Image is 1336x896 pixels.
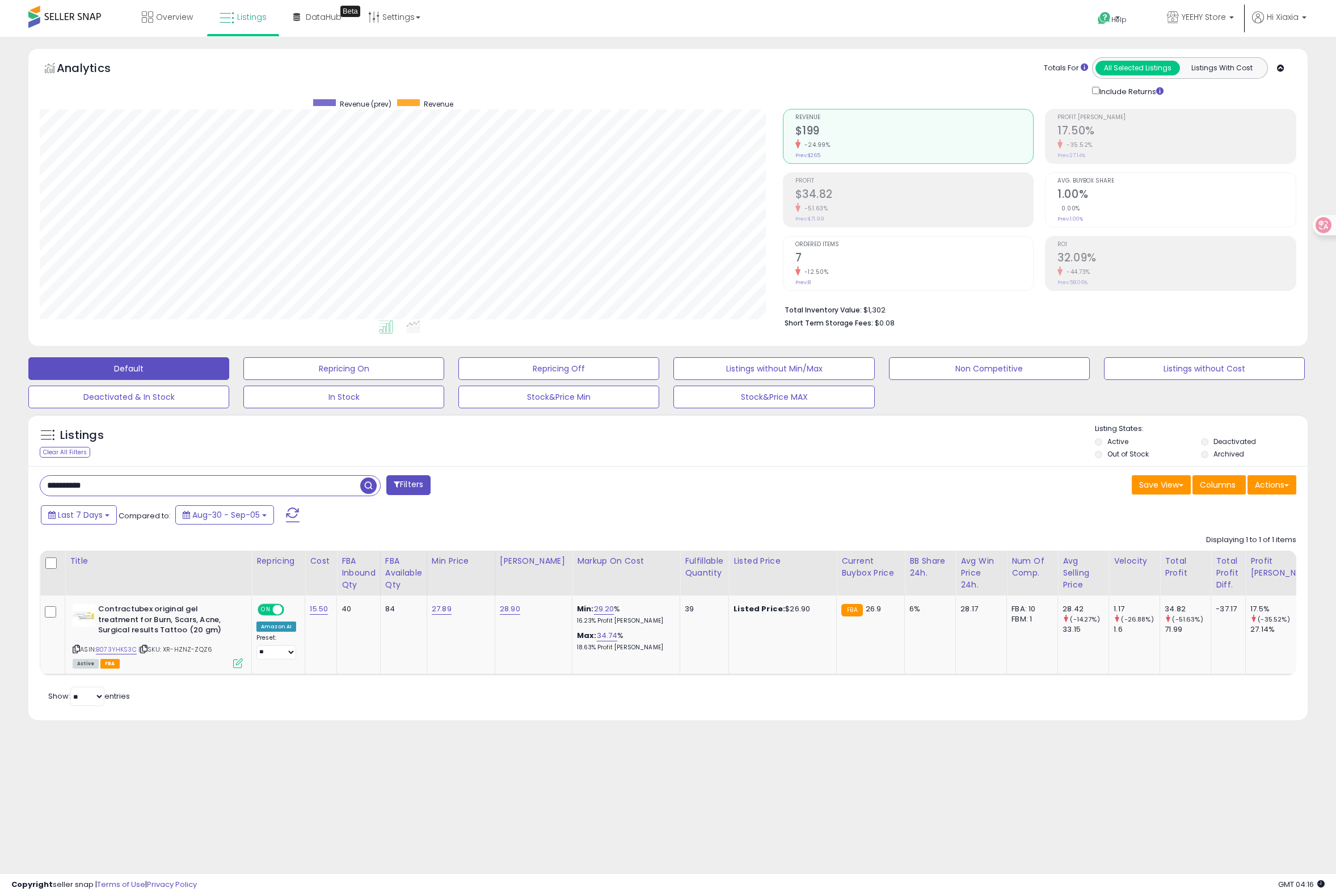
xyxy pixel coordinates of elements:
div: Avg Selling Price [1063,555,1104,591]
div: % [577,604,671,625]
li: $1,302 [785,302,1288,316]
span: Compared to: [119,510,171,521]
span: Ordered Items [795,242,1034,248]
div: Current Buybox Price [841,555,900,579]
p: 16.23% Profit [PERSON_NAME] [577,617,671,625]
span: ROI [1057,242,1296,248]
div: [PERSON_NAME] [500,555,567,567]
small: (-35.52%) [1258,615,1289,624]
span: Show: entries [48,691,130,701]
span: Help [1111,15,1127,24]
div: BB Share 24h. [909,555,951,579]
span: | SKU: XR-HZNZ-ZQZ6 [138,645,212,654]
small: Prev: 8 [795,279,811,286]
label: Archived [1213,449,1244,459]
div: Preset: [256,634,296,660]
small: Prev: 27.14% [1057,152,1085,159]
h2: 17.50% [1057,124,1296,140]
b: Total Inventory Value: [785,305,862,315]
div: Velocity [1114,555,1155,567]
a: 15.50 [310,603,328,615]
small: Prev: 58.06% [1057,279,1088,286]
button: Listings With Cost [1179,61,1264,75]
button: Last 7 Days [41,505,117,525]
div: FBA Available Qty [385,555,422,591]
b: Short Term Storage Fees: [785,318,873,328]
small: 0.00% [1057,204,1080,213]
button: All Selected Listings [1095,61,1180,75]
button: Non Competitive [889,357,1090,380]
div: FBM: 1 [1012,614,1049,624]
h2: $34.82 [795,188,1034,203]
span: Overview [156,11,193,23]
a: 34.74 [597,630,618,641]
small: Prev: 1.00% [1057,215,1083,222]
h2: 7 [795,251,1034,267]
div: Listed Price [734,555,832,567]
small: FBA [841,604,862,616]
label: Deactivated [1213,437,1256,446]
div: Total Profit [1165,555,1206,579]
button: Default [28,357,229,380]
small: -12.50% [800,268,829,276]
button: In Stock [243,386,444,408]
small: -51.63% [800,204,828,213]
small: -35.52% [1063,141,1093,149]
label: Active [1107,437,1128,446]
div: Total Profit Diff. [1216,555,1241,591]
div: 27.14% [1250,624,1322,635]
div: Profit [PERSON_NAME] [1250,555,1318,579]
small: -44.73% [1063,268,1090,276]
div: Title [70,555,247,567]
a: 27.89 [432,603,452,615]
div: Displaying 1 to 1 of 1 items [1206,535,1296,546]
button: Columns [1192,475,1246,495]
div: 84 [385,604,418,614]
div: ASIN: [73,604,243,667]
h2: 1.00% [1057,188,1296,203]
div: FBA inbound Qty [342,555,376,591]
button: Save View [1132,475,1191,495]
div: 1.17 [1114,604,1160,614]
span: Revenue [795,115,1034,121]
b: Min: [577,603,594,614]
div: 40 [342,604,372,614]
span: Profit [PERSON_NAME] [1057,115,1296,121]
small: Prev: $71.99 [795,215,824,222]
p: 18.63% Profit [PERSON_NAME] [577,644,671,652]
button: Repricing Off [458,357,659,380]
span: DataHub [306,11,342,23]
div: Fulfillable Quantity [685,555,724,579]
a: B073YHKS3C [96,645,137,654]
a: Hi Xiaxia [1252,11,1307,37]
div: Repricing [256,555,300,567]
div: 28.17 [960,604,998,614]
button: Stock&Price MAX [673,386,874,408]
button: Listings without Min/Max [673,357,874,380]
span: $0.08 [875,318,895,328]
span: Columns [1200,479,1236,491]
small: (-26.88%) [1121,615,1153,624]
th: The percentage added to the cost of goods (COGS) that forms the calculator for Min & Max prices. [572,551,680,595]
span: Last 7 Days [58,509,103,521]
span: YEEHY Store [1182,11,1226,23]
div: Amazon AI [256,622,296,632]
span: Aug-30 - Sep-05 [192,509,260,521]
button: Repricing On [243,357,444,380]
a: 28.90 [500,603,520,615]
button: Actions [1248,475,1296,495]
div: Include Returns [1084,84,1177,98]
span: Revenue (prev) [340,99,391,109]
b: Listed Price: [734,603,785,614]
label: Out of Stock [1107,449,1149,459]
h2: 32.09% [1057,251,1296,267]
span: Revenue [424,99,453,109]
span: Profit [795,178,1034,184]
div: 71.99 [1165,624,1211,635]
div: Cost [310,555,332,567]
div: Clear All Filters [40,447,90,458]
button: Listings without Cost [1104,357,1305,380]
div: Tooltip anchor [340,6,360,17]
i: Get Help [1097,11,1111,26]
span: OFF [283,605,301,615]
